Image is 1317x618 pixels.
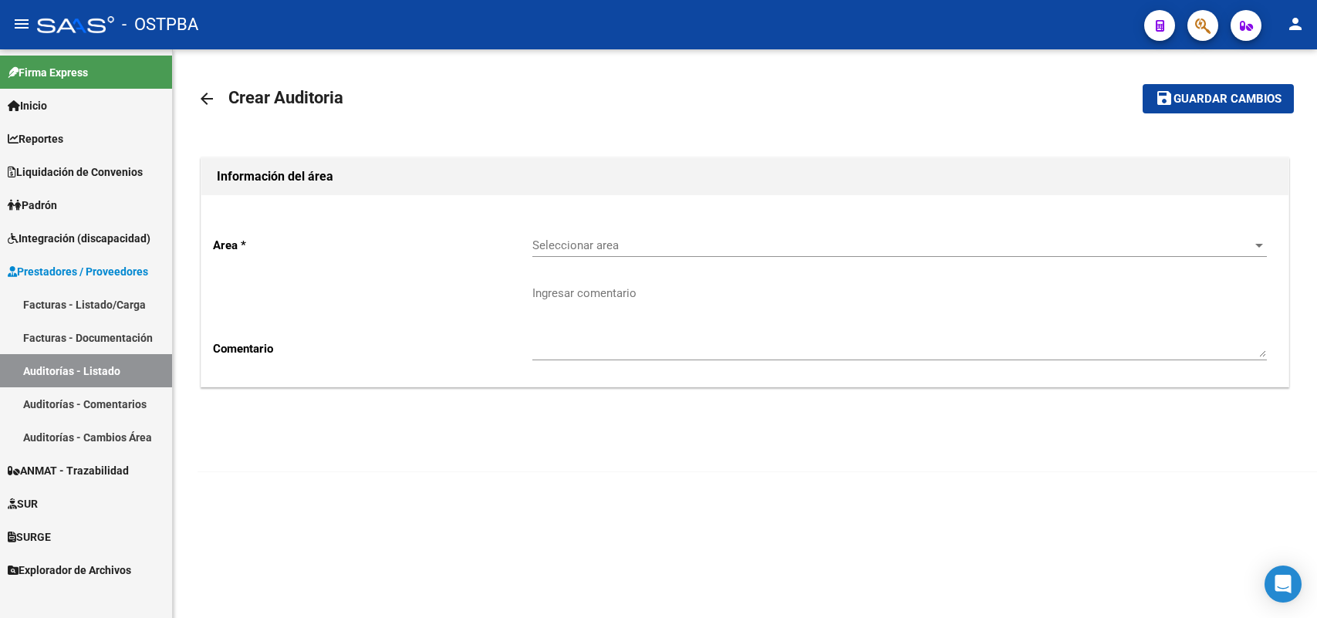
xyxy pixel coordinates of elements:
h1: Información del área [217,164,1273,189]
p: Comentario [213,340,532,357]
div: Open Intercom Messenger [1265,566,1302,603]
mat-icon: person [1286,15,1305,33]
span: Prestadores / Proveedores [8,263,148,280]
span: Explorador de Archivos [8,562,131,579]
span: - OSTPBA [122,8,198,42]
span: Padrón [8,197,57,214]
span: SUR [8,495,38,512]
span: SURGE [8,529,51,545]
mat-icon: menu [12,15,31,33]
span: Seleccionar area [532,238,1253,252]
span: Inicio [8,97,47,114]
p: Area * [213,237,532,254]
span: Guardar cambios [1173,93,1282,106]
span: Crear Auditoria [228,88,343,107]
span: Firma Express [8,64,88,81]
mat-icon: save [1155,89,1173,107]
span: ANMAT - Trazabilidad [8,462,129,479]
span: Liquidación de Convenios [8,164,143,181]
button: Guardar cambios [1143,84,1294,113]
mat-icon: arrow_back [198,89,216,108]
span: Reportes [8,130,63,147]
span: Integración (discapacidad) [8,230,150,247]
